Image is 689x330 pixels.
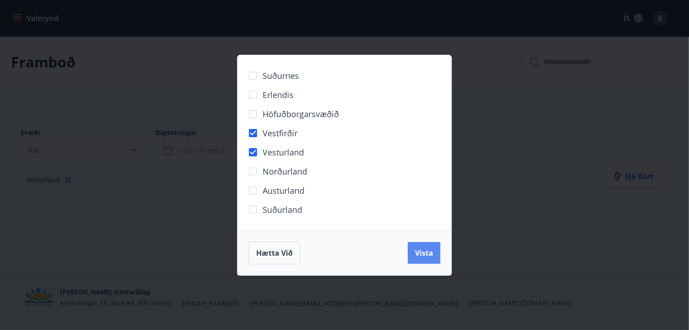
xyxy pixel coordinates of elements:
span: Höfuðborgarsvæðið [263,108,339,120]
span: Hætta við [256,248,293,258]
button: Hætta við [248,242,300,264]
span: Suðurland [263,204,302,216]
span: Vista [415,248,433,258]
span: Austurland [263,185,304,196]
span: Vestfirðir [263,127,298,139]
span: Erlendis [263,89,294,101]
span: Suðurnes [263,70,299,82]
span: Vesturland [263,146,304,158]
button: Vista [408,242,441,264]
span: Norðurland [263,165,307,177]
